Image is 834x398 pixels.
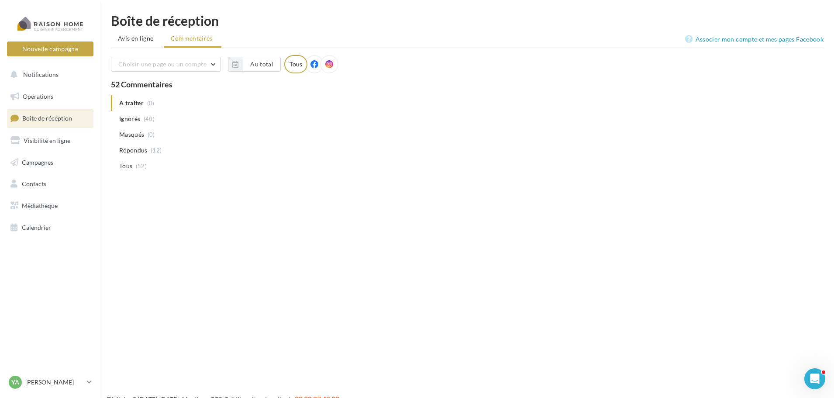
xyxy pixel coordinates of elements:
span: Visibilité en ligne [24,137,70,144]
span: Répondus [119,146,148,155]
a: Médiathèque [5,197,95,215]
button: Nouvelle campagne [7,42,93,56]
button: Notifications [5,66,92,84]
a: Associer mon compte et mes pages Facebook [685,34,824,45]
span: Avis en ligne [118,34,154,43]
a: Boîte de réception [5,109,95,128]
button: Au total [243,57,281,72]
a: Contacts [5,175,95,193]
button: Choisir une page ou un compte [111,57,221,72]
a: Campagnes [5,153,95,172]
span: (12) [151,147,162,154]
span: Masqués [119,130,144,139]
button: Au total [228,57,281,72]
a: Opérations [5,87,95,106]
span: Calendrier [22,224,51,231]
span: Boîte de réception [22,114,72,122]
div: Boîte de réception [111,14,824,27]
span: (40) [144,115,155,122]
span: Opérations [23,93,53,100]
div: Tous [284,55,307,73]
span: Contacts [22,180,46,187]
p: [PERSON_NAME] [25,378,83,387]
span: Tous [119,162,132,170]
span: Ignorés [119,114,140,123]
a: Calendrier [5,218,95,237]
span: Choisir une page ou un compte [118,60,207,68]
span: (0) [148,131,155,138]
span: Médiathèque [22,202,58,209]
a: YA [PERSON_NAME] [7,374,93,391]
span: (52) [136,163,147,170]
div: 52 Commentaires [111,80,824,88]
span: Campagnes [22,158,53,166]
span: Notifications [23,71,59,78]
iframe: Intercom live chat [804,368,825,389]
a: Visibilité en ligne [5,132,95,150]
span: YA [11,378,19,387]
